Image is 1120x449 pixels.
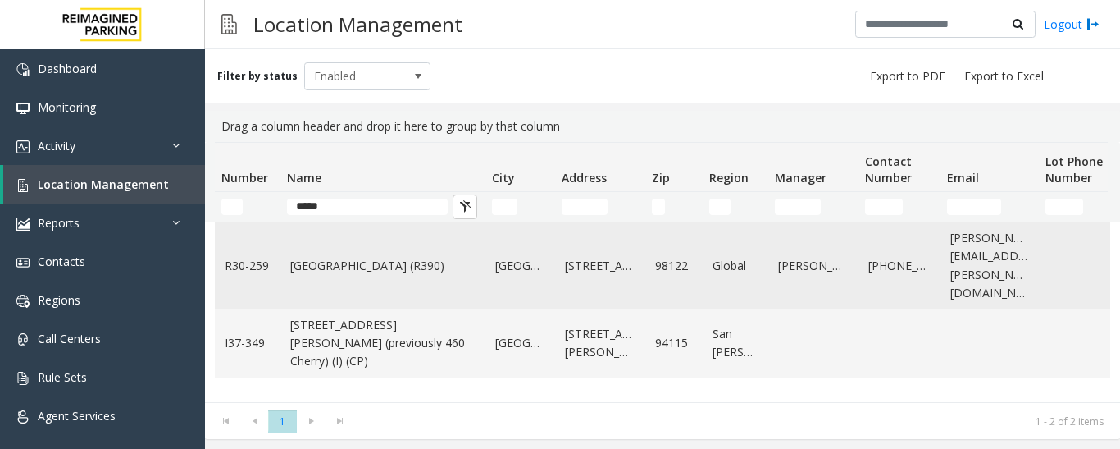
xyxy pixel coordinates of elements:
[38,292,80,308] span: Regions
[268,410,297,433] span: Page 1
[38,61,97,76] span: Dashboard
[38,215,80,231] span: Reports
[947,170,979,186] span: Email
[16,256,30,269] img: 'icon'
[655,334,693,352] a: 94115
[305,63,405,89] span: Enabled
[38,176,169,192] span: Location Management
[870,68,945,85] span: Export to PDF
[768,192,858,222] td: Manager Filter
[709,199,731,215] input: Region Filter
[221,170,268,186] span: Number
[1045,199,1083,215] input: Lot Phone Number Filter
[287,170,321,186] span: Name
[495,334,545,352] a: [GEOGRAPHIC_DATA]
[652,170,670,186] span: Zip
[958,65,1050,88] button: Export to Excel
[290,316,476,371] a: [STREET_ADDRESS][PERSON_NAME] (previously 460 Cherry) (I) (CP)
[16,333,30,346] img: 'icon'
[565,325,635,362] a: [STREET_ADDRESS][PERSON_NAME]
[16,63,30,76] img: 'icon'
[495,257,545,275] a: [GEOGRAPHIC_DATA]
[16,102,30,115] img: 'icon'
[562,170,607,186] span: Address
[703,192,768,222] td: Region Filter
[221,199,243,215] input: Number Filter
[38,254,85,269] span: Contacts
[215,192,280,222] td: Number Filter
[38,99,96,115] span: Monitoring
[562,199,608,215] input: Address Filter
[1044,16,1100,33] a: Logout
[652,199,665,215] input: Zip Filter
[775,170,826,186] span: Manager
[655,257,693,275] a: 98122
[645,192,703,222] td: Zip Filter
[215,111,1110,142] div: Drag a column header and drop it here to group by that column
[865,199,903,215] input: Contact Number Filter
[863,65,952,88] button: Export to PDF
[778,257,849,275] a: [PERSON_NAME]
[555,192,645,222] td: Address Filter
[16,410,30,424] img: 'icon'
[950,229,1029,303] a: [PERSON_NAME][EMAIL_ADDRESS][PERSON_NAME][DOMAIN_NAME]
[713,257,758,275] a: Global
[38,138,75,153] span: Activity
[16,295,30,308] img: 'icon'
[713,325,758,362] a: San [PERSON_NAME]
[16,218,30,231] img: 'icon'
[940,192,1039,222] td: Email Filter
[868,257,931,275] a: [PHONE_NUMBER]
[3,165,205,204] a: Location Management
[16,179,30,192] img: 'icon'
[245,4,471,44] h3: Location Management
[16,140,30,153] img: 'icon'
[38,408,116,424] span: Agent Services
[225,257,271,275] a: R30-259
[217,69,298,84] label: Filter by status
[485,192,555,222] td: City Filter
[1086,16,1100,33] img: logout
[709,170,749,186] span: Region
[290,257,476,275] a: [GEOGRAPHIC_DATA] (R390)
[775,199,821,215] input: Manager Filter
[16,372,30,385] img: 'icon'
[364,415,1104,428] kendo-pager-info: 1 - 2 of 2 items
[947,199,1001,215] input: Email Filter
[565,257,635,275] a: [STREET_ADDRESS]
[225,334,271,352] a: I37-349
[205,142,1120,402] div: Data table
[38,369,87,385] span: Rule Sets
[453,195,477,219] button: Clear
[280,192,485,222] td: Name Filter
[1045,153,1103,186] span: Lot Phone Number
[287,199,448,215] input: Name Filter
[492,170,515,186] span: City
[964,68,1044,85] span: Export to Excel
[38,331,101,346] span: Call Centers
[492,199,517,215] input: City Filter
[865,153,912,186] span: Contact Number
[858,192,940,222] td: Contact Number Filter
[221,4,237,44] img: pageIcon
